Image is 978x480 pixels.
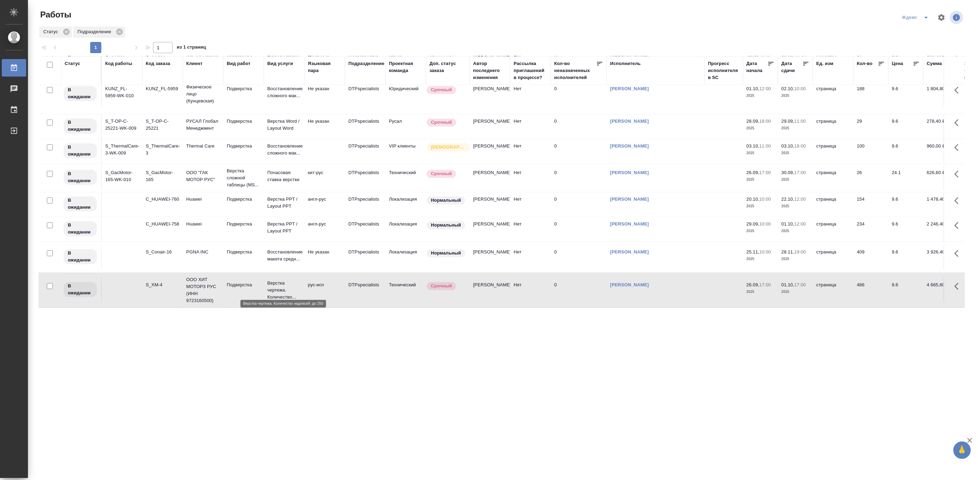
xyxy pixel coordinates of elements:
[345,217,386,242] td: DTPspecialists
[68,282,93,296] p: В ожидании
[923,82,958,106] td: 1 804,80 ₽
[794,119,806,124] p: 11:00
[186,169,220,183] p: ООО "ГАК МОТОР РУС"
[747,150,775,157] p: 2025
[854,139,889,164] td: 100
[304,166,345,190] td: кит-рус
[102,82,142,106] td: KUNZ_FL-5959-WK-010
[889,139,923,164] td: 9.6
[345,139,386,164] td: DTPspecialists
[950,192,967,209] button: Здесь прячутся важные кнопки
[431,250,461,257] p: Нормальный
[146,196,179,203] div: C_HUAWEI-760
[227,281,260,288] p: Подверстка
[708,60,740,81] div: Прогресс исполнителя в SC
[510,278,551,302] td: Нет
[747,176,775,183] p: 2025
[510,245,551,270] td: Нет
[227,118,260,125] p: Подверстка
[227,85,260,92] p: Подверстка
[950,245,967,262] button: Здесь прячутся важные кнопки
[68,222,93,236] p: В ожидании
[747,86,760,91] p: 01.10,
[186,84,220,105] p: Физическое лицо (Кунцевская)
[551,166,607,190] td: 0
[227,143,260,150] p: Подверстка
[68,86,93,100] p: В ожидании
[551,192,607,217] td: 0
[794,282,806,287] p: 17:00
[227,60,251,67] div: Вид работ
[747,125,775,132] p: 2025
[747,119,760,124] p: 28.09,
[551,217,607,242] td: 0
[304,278,345,302] td: рус-исп
[782,249,794,255] p: 28.11,
[146,143,179,157] div: S_ThermalCare-3
[510,82,551,106] td: Нет
[510,114,551,139] td: Нет
[551,278,607,302] td: 0
[304,217,345,242] td: англ-рус
[782,86,794,91] p: 02.10,
[386,192,426,217] td: Локализация
[514,60,547,81] div: Рассылка приглашений в процессе?
[227,249,260,256] p: Подверстка
[950,166,967,182] button: Здесь прячутся важные кнопки
[345,114,386,139] td: DTPspecialists
[227,167,260,188] p: Верстка сложной таблицы (MS...
[610,86,649,91] a: [PERSON_NAME]
[510,139,551,164] td: Нет
[889,82,923,106] td: 9.6
[782,143,794,149] p: 03.10,
[39,27,72,38] div: Статус
[386,82,426,106] td: Юридический
[63,196,98,212] div: Исполнитель назначен, приступать к работе пока рано
[470,114,510,139] td: [PERSON_NAME]
[610,249,649,255] a: [PERSON_NAME]
[950,11,965,24] span: Посмотреть информацию
[760,119,771,124] p: 18:00
[760,86,771,91] p: 12:00
[813,114,854,139] td: страница
[431,86,452,93] p: Срочный
[68,144,93,158] p: В ожидании
[900,12,933,23] div: split button
[747,221,760,227] p: 29.09,
[68,250,93,264] p: В ожидании
[782,119,794,124] p: 29.09,
[950,278,967,295] button: Здесь прячутся важные кнопки
[747,288,775,295] p: 2025
[782,170,794,175] p: 30.09,
[551,245,607,270] td: 0
[923,114,958,139] td: 278,40 ₽
[267,143,301,157] p: Восстановление сложного мак...
[431,222,461,229] p: Нормальный
[782,228,810,235] p: 2025
[186,221,220,228] p: Huawei
[386,245,426,270] td: Локализация
[782,176,810,183] p: 2025
[63,221,98,237] div: Исполнитель назначен, приступать к работе пока рано
[63,85,98,102] div: Исполнитель назначен, приступать к работе пока рано
[304,192,345,217] td: англ-рус
[747,92,775,99] p: 2025
[267,85,301,99] p: Восстановление сложного мак...
[386,139,426,164] td: VIP клиенты
[431,197,461,204] p: Нормальный
[923,139,958,164] td: 960,00 ₽
[760,196,771,202] p: 10:00
[267,196,301,210] p: Верстка PPT / Layout PPT
[813,245,854,270] td: страница
[782,125,810,132] p: 2025
[923,192,958,217] td: 1 478,40 ₽
[470,139,510,164] td: [PERSON_NAME]
[186,60,202,67] div: Клиент
[813,139,854,164] td: страница
[470,192,510,217] td: [PERSON_NAME]
[473,60,507,81] div: Автор последнего изменения
[782,150,810,157] p: 2025
[68,119,93,133] p: В ожидании
[794,196,806,202] p: 12:00
[813,217,854,242] td: страница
